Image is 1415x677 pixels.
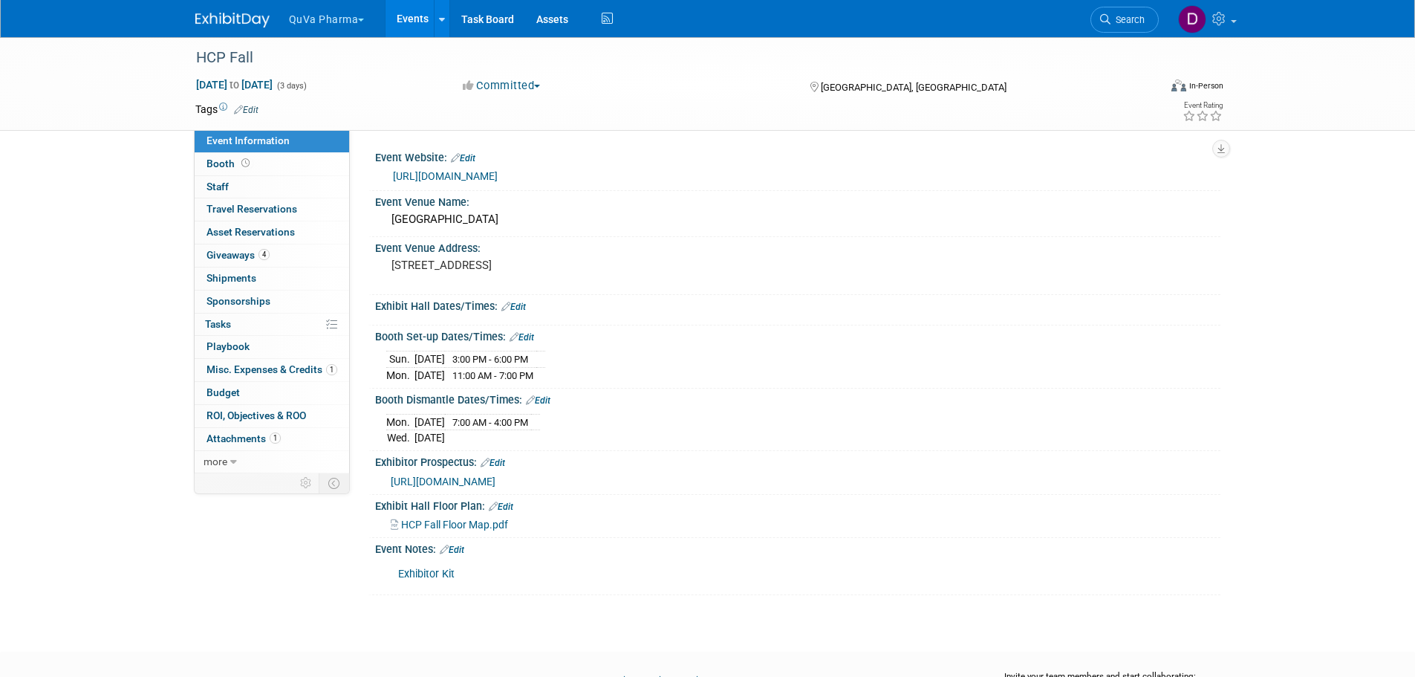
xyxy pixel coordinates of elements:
div: Event Format [1071,77,1224,100]
a: Misc. Expenses & Credits1 [195,359,349,381]
a: Shipments [195,268,349,290]
a: Playbook [195,336,349,358]
img: ExhibitDay [195,13,270,27]
span: Sponsorships [206,295,270,307]
a: Travel Reservations [195,198,349,221]
a: Edit [234,105,258,115]
a: Asset Reservations [195,221,349,244]
img: Format-Inperson.png [1171,80,1186,91]
a: [URL][DOMAIN_NAME] [391,476,495,487]
span: 11:00 AM - 7:00 PM [452,370,533,381]
a: Event Information [195,130,349,152]
a: Edit [440,545,464,555]
td: Personalize Event Tab Strip [293,473,319,493]
span: [GEOGRAPHIC_DATA], [GEOGRAPHIC_DATA] [821,82,1006,93]
span: 1 [326,364,337,375]
a: [URL][DOMAIN_NAME] [393,170,498,182]
span: Event Information [206,135,290,146]
td: Tags [195,102,258,117]
div: Booth Dismantle Dates/Times: [375,389,1220,408]
a: Edit [501,302,526,312]
td: [DATE] [414,430,445,446]
span: Search [1110,14,1145,25]
span: ROI, Objectives & ROO [206,409,306,421]
td: Mon. [386,367,414,383]
a: Edit [451,153,475,163]
span: HCP Fall Floor Map.pdf [401,519,508,531]
span: 4 [258,249,270,260]
div: Event Notes: [375,538,1220,557]
td: Mon. [386,414,414,430]
a: Edit [481,458,505,468]
a: Edit [489,502,513,512]
span: Misc. Expenses & Credits [206,363,337,375]
div: Exhibit Hall Floor Plan: [375,495,1220,514]
a: Budget [195,382,349,404]
a: HCP Fall Floor Map.pdf [391,519,508,531]
span: more [204,456,227,467]
a: Staff [195,176,349,198]
a: Exhibitor Kit [398,568,455,580]
span: Travel Reservations [206,203,297,215]
a: Search [1090,7,1159,33]
span: Playbook [206,340,250,352]
a: Tasks [195,314,349,336]
td: [DATE] [414,351,445,367]
td: Sun. [386,351,414,367]
img: Danielle Mitchell [1178,5,1206,33]
a: Edit [526,395,550,406]
a: Attachments1 [195,428,349,450]
span: to [227,79,241,91]
div: Event Rating [1183,102,1223,109]
span: 3:00 PM - 6:00 PM [452,354,528,365]
span: Shipments [206,272,256,284]
div: HCP Fall [191,45,1136,71]
div: Exhibit Hall Dates/Times: [375,295,1220,314]
span: 7:00 AM - 4:00 PM [452,417,528,428]
span: [DATE] [DATE] [195,78,273,91]
a: Sponsorships [195,291,349,313]
td: Wed. [386,430,414,446]
a: Giveaways4 [195,244,349,267]
span: Budget [206,386,240,398]
span: (3 days) [276,81,307,91]
span: 1 [270,433,281,444]
span: Tasks [205,318,231,330]
a: more [195,451,349,473]
div: In-Person [1188,80,1223,91]
a: Booth [195,153,349,175]
span: Attachments [206,433,281,444]
div: Event Website: [375,146,1220,166]
div: Exhibitor Prospectus: [375,451,1220,470]
span: Giveaways [206,249,270,261]
span: Booth not reserved yet [238,158,253,169]
span: Staff [206,181,229,192]
td: Toggle Event Tabs [319,473,349,493]
a: Edit [510,332,534,343]
div: Event Venue Name: [375,191,1220,210]
td: [DATE] [414,367,445,383]
td: [DATE] [414,414,445,430]
span: Booth [206,158,253,169]
div: Booth Set-up Dates/Times: [375,325,1220,345]
div: [GEOGRAPHIC_DATA] [386,208,1209,231]
button: Committed [458,78,546,94]
div: Event Venue Address: [375,237,1220,256]
pre: [STREET_ADDRESS] [391,259,711,272]
a: ROI, Objectives & ROO [195,405,349,427]
span: Asset Reservations [206,226,295,238]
